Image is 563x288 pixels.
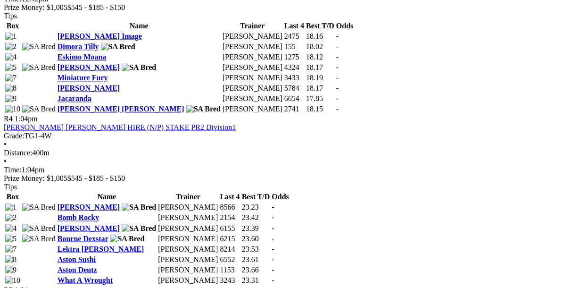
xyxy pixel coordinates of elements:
[22,105,56,113] img: SA Bred
[222,63,283,72] td: [PERSON_NAME]
[306,84,335,93] td: 18.17
[58,94,91,102] a: Jacaranda
[5,42,17,51] img: 2
[272,213,274,221] span: -
[306,94,335,103] td: 17.85
[284,104,305,114] td: 2741
[219,244,240,254] td: 8214
[58,255,96,263] a: Aston Sushi
[222,94,283,103] td: [PERSON_NAME]
[284,42,305,51] td: 155
[4,132,25,140] span: Grade:
[241,244,271,254] td: 23.53
[4,123,236,131] a: [PERSON_NAME] [PERSON_NAME] HIRE (N/P) STAKE PR2 Division1
[58,203,120,211] a: [PERSON_NAME]
[122,224,156,232] img: SA Bred
[272,265,274,273] span: -
[222,52,283,62] td: [PERSON_NAME]
[58,213,99,221] a: Bomb Rocky
[222,73,283,83] td: [PERSON_NAME]
[4,12,17,20] span: Tips
[222,32,283,41] td: [PERSON_NAME]
[67,3,125,11] span: $545 - $185 - $150
[110,234,144,243] img: SA Bred
[306,63,335,72] td: 18.17
[58,63,120,71] a: [PERSON_NAME]
[306,32,335,41] td: 18.16
[157,234,218,243] td: [PERSON_NAME]
[219,192,240,202] th: Last 4
[157,244,218,254] td: [PERSON_NAME]
[57,192,157,202] th: Name
[4,140,7,148] span: •
[336,105,339,113] span: -
[4,132,559,140] div: TG1-4W
[157,192,218,202] th: Trainer
[284,84,305,93] td: 5784
[186,105,221,113] img: SA Bred
[5,276,20,284] img: 10
[284,21,305,31] th: Last 4
[241,203,271,212] td: 23.23
[58,42,99,51] a: Dimora Tilly
[219,265,240,274] td: 1153
[58,105,184,113] a: [PERSON_NAME] [PERSON_NAME]
[67,174,125,182] span: $545 - $185 - $150
[5,84,17,93] img: 8
[4,115,13,123] span: R4
[272,203,274,211] span: -
[222,21,283,31] th: Trainer
[241,213,271,222] td: 23.42
[22,224,56,232] img: SA Bred
[5,224,17,232] img: 4
[284,63,305,72] td: 4324
[58,32,142,40] a: [PERSON_NAME] Image
[336,74,339,82] span: -
[157,254,218,264] td: [PERSON_NAME]
[219,213,240,222] td: 2154
[58,224,120,232] a: [PERSON_NAME]
[22,63,56,72] img: SA Bred
[22,42,56,51] img: SA Bred
[101,42,135,51] img: SA Bred
[219,203,240,212] td: 8566
[58,74,108,82] a: Miniature Fury
[306,73,335,83] td: 18.19
[4,166,22,174] span: Time:
[157,275,218,285] td: [PERSON_NAME]
[241,275,271,285] td: 23.31
[284,94,305,103] td: 6654
[336,32,339,40] span: -
[272,234,274,242] span: -
[336,63,339,71] span: -
[57,21,221,31] th: Name
[5,32,17,41] img: 1
[336,84,339,92] span: -
[4,3,559,12] div: Prize Money: $1,005
[306,42,335,51] td: 18.02
[222,104,283,114] td: [PERSON_NAME]
[241,223,271,233] td: 23.39
[58,53,107,61] a: Eskimo Moana
[272,224,274,232] span: -
[272,276,274,284] span: -
[219,223,240,233] td: 6155
[58,265,97,273] a: Aston Deutz
[219,234,240,243] td: 6215
[272,245,274,253] span: -
[219,275,240,285] td: 3243
[284,73,305,83] td: 3433
[5,265,17,274] img: 9
[7,22,19,30] span: Box
[4,157,7,165] span: •
[5,234,17,243] img: 5
[4,174,559,183] div: Prize Money: $1,005
[5,213,17,222] img: 2
[157,203,218,212] td: [PERSON_NAME]
[222,84,283,93] td: [PERSON_NAME]
[58,84,120,92] a: [PERSON_NAME]
[241,254,271,264] td: 23.61
[5,255,17,263] img: 8
[336,53,339,61] span: -
[5,203,17,212] img: 1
